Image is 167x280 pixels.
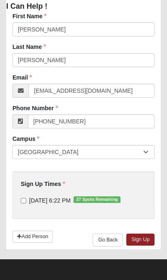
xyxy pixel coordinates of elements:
[74,196,120,203] span: 27 Spots Remaining
[21,180,65,188] label: Sign Up Times
[29,197,71,204] span: [DATE] 6:22 PM
[12,12,47,20] label: First Name
[12,43,46,51] label: Last Name
[126,234,155,246] a: Sign Up
[12,135,39,143] label: Campus
[12,104,58,112] label: Phone Number
[12,231,53,243] a: Add Person
[6,2,47,10] strong: I Can Help !
[93,234,123,246] a: Go Back
[12,73,32,82] label: Email
[21,198,26,203] input: [DATE] 6:22 PM27 Spots Remaining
